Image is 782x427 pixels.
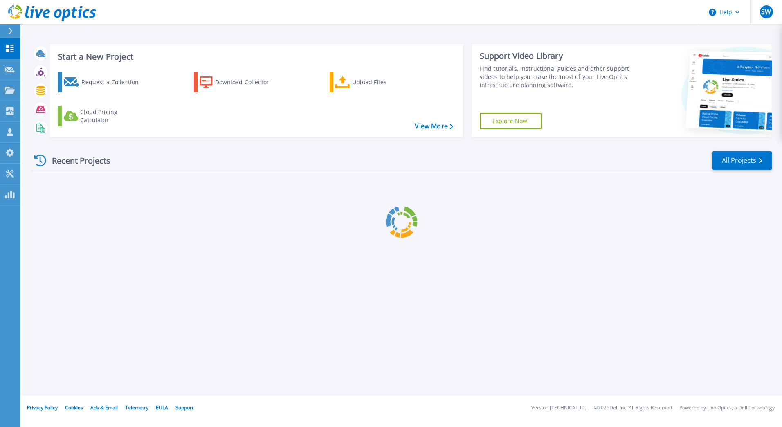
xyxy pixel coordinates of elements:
[58,52,453,61] h3: Start a New Project
[594,405,672,411] li: © 2025 Dell Inc. All Rights Reserved
[125,404,148,411] a: Telemetry
[31,151,121,171] div: Recent Projects
[415,122,453,130] a: View More
[480,51,633,61] div: Support Video Library
[215,74,281,90] div: Download Collector
[480,65,633,89] div: Find tutorials, instructional guides and other support videos to help you make the most of your L...
[761,9,771,15] span: SW
[80,108,146,124] div: Cloud Pricing Calculator
[27,404,58,411] a: Privacy Policy
[90,404,118,411] a: Ads & Email
[58,72,149,92] a: Request a Collection
[65,404,83,411] a: Cookies
[194,72,285,92] a: Download Collector
[352,74,418,90] div: Upload Files
[175,404,193,411] a: Support
[81,74,147,90] div: Request a Collection
[712,151,772,170] a: All Projects
[330,72,421,92] a: Upload Files
[480,113,542,129] a: Explore Now!
[58,106,149,126] a: Cloud Pricing Calculator
[679,405,775,411] li: Powered by Live Optics, a Dell Technology
[156,404,168,411] a: EULA
[531,405,586,411] li: Version: [TECHNICAL_ID]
